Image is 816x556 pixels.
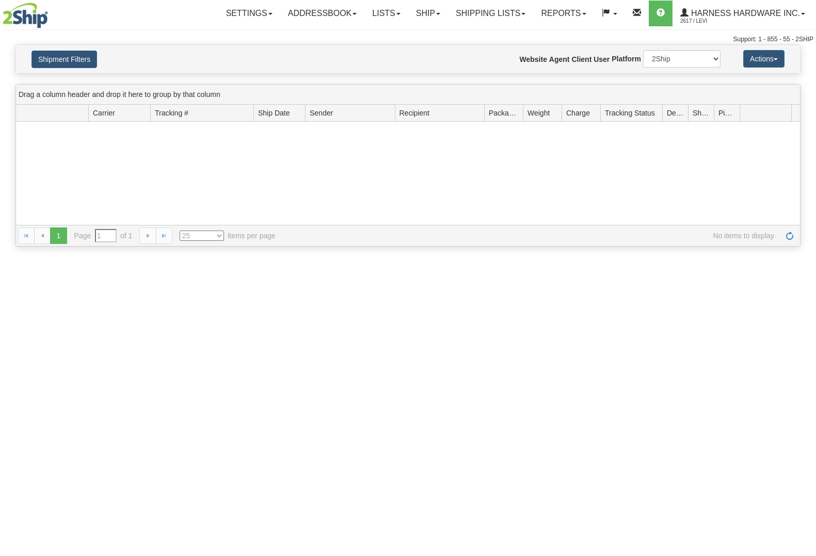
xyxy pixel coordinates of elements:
span: Sender [310,108,333,118]
a: Ship [408,1,448,26]
span: Tracking Status [605,108,655,118]
span: Ship Date [258,108,290,118]
span: Pickup Status [718,108,735,118]
div: grid grouping header [16,85,800,105]
a: Reports [533,1,594,26]
label: Agent [549,54,570,64]
span: Charge [566,108,590,118]
label: Website [520,54,547,64]
span: 1 [50,227,67,244]
a: Settings [218,1,280,26]
button: Actions [743,50,785,68]
a: Lists [364,1,408,26]
a: Harness Hardware Inc. 2617 / Levi [673,1,813,26]
span: Harness Hardware Inc. [689,9,800,18]
span: Carrier [93,108,115,118]
span: Shipment Issues [693,108,710,118]
label: Client [571,54,591,64]
label: User [594,54,610,64]
img: logo2617.jpg [3,3,48,28]
label: Platform [612,54,641,64]
span: No items to display [290,231,774,241]
span: Packages [489,108,519,118]
span: Delivery Status [667,108,684,118]
a: Refresh [781,227,798,244]
div: Support: 1 - 855 - 55 - 2SHIP [3,35,813,44]
button: Shipment Filters [31,51,97,68]
a: Shipping lists [448,1,533,26]
span: Recipient [399,108,429,118]
span: Page of 1 [74,229,133,242]
span: items per page [180,231,276,241]
span: 2617 / Levi [680,16,758,26]
a: Addressbook [280,1,365,26]
span: Weight [527,108,550,118]
span: Tracking # [155,108,188,118]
